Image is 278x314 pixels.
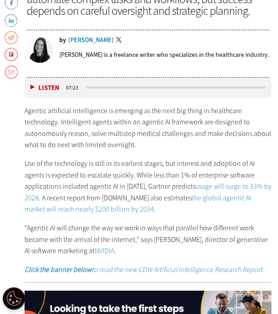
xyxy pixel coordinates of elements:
p: Use of the technology is still in its earliest stages, but interest and adoption of AI agents is ... [25,157,272,215]
button: Open Preferences [3,287,25,310]
em: to read the new CDW Artificial Intelligence Research Report. [25,264,264,274]
p: Agentic artificial intelligence is emerging as the next big thing in healthcare technology. Intel... [25,105,272,150]
p: “Agentic AI will change the way we work in ways that parallel how different work became with the ... [25,222,272,256]
img: Erin Laviola [27,37,53,63]
div: duration [65,83,85,91]
p: [PERSON_NAME] is a freelance writer who specializes in the healthcare industry. [59,50,269,59]
a: Click the banner belowto read the new CDW Artificial Intelligence Research Report. [25,264,264,274]
div: media player [25,77,272,98]
a: [PERSON_NAME] [68,37,114,43]
a: NVIDIA [95,246,114,255]
div: Cookie Settings [3,287,25,310]
a: Twitter [116,37,124,44]
a: usage will surge to 33% by 2028 [25,181,271,202]
span: by [59,37,66,43]
strong: Click the banner below [25,264,91,274]
button: Listen [30,84,59,91]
